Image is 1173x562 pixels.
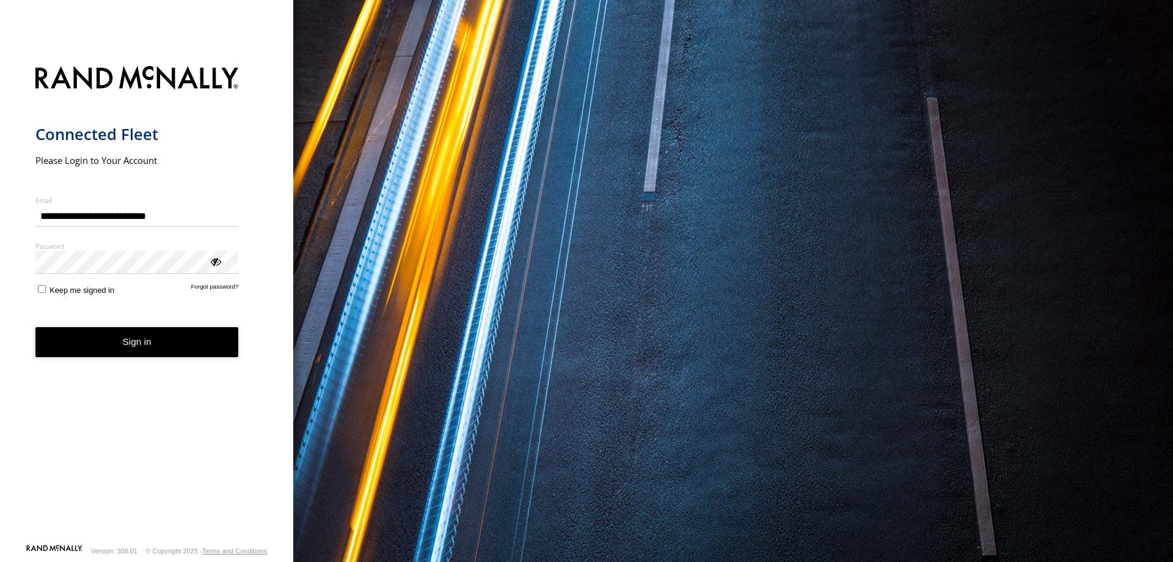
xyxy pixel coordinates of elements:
div: Version: 308.01 [91,547,137,555]
a: Visit our Website [26,545,82,557]
div: ViewPassword [209,255,221,267]
img: Rand McNally [35,64,239,95]
label: Email [35,196,239,205]
button: Sign in [35,327,239,357]
a: Terms and Conditions [202,547,267,555]
form: main [35,59,258,544]
h2: Please Login to Your Account [35,154,239,166]
input: Keep me signed in [38,285,46,293]
a: Forgot password? [191,283,239,295]
h1: Connected Fleet [35,124,239,144]
label: Password [35,242,239,251]
span: Keep me signed in [49,286,114,295]
div: © Copyright 2025 - [145,547,267,555]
